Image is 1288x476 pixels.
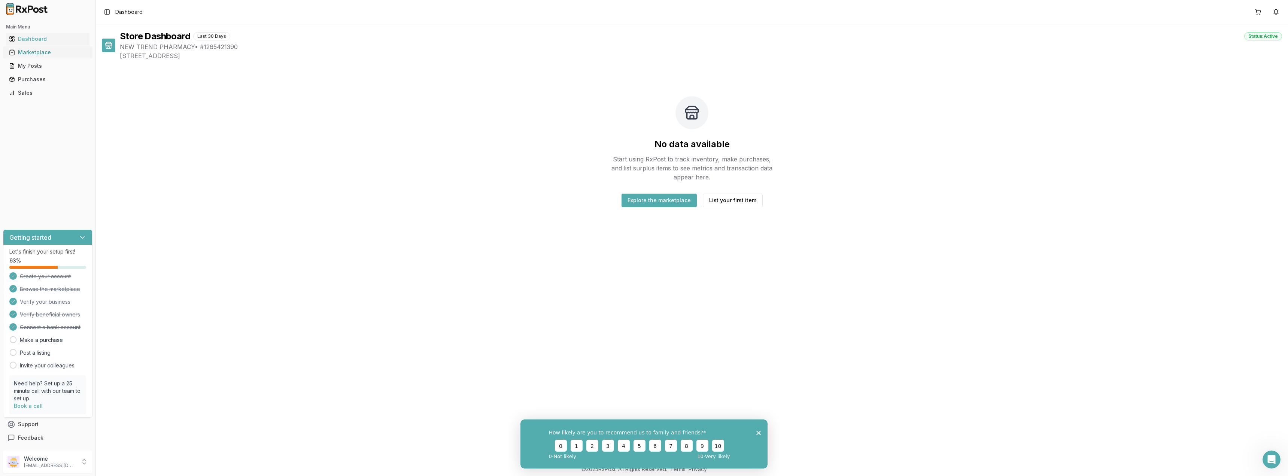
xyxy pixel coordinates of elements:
button: Explore the marketplace [622,194,697,207]
h3: Getting started [9,233,51,242]
span: Create your account [20,273,71,280]
div: Status: Active [1244,32,1282,40]
h2: Main Menu [6,24,89,30]
a: Marketplace [6,46,89,59]
a: Invite your colleagues [20,362,75,369]
a: Book a call [14,403,43,409]
span: NEW TREND PHARMACY • # 1265421390 [120,42,1282,51]
img: RxPost Logo [3,3,51,15]
button: Purchases [3,73,92,85]
span: Verify your business [20,298,70,306]
button: Support [3,418,92,431]
a: Terms [670,466,686,472]
div: Marketplace [9,49,86,56]
a: Dashboard [6,32,89,46]
p: Need help? Set up a 25 minute call with our team to set up. [14,380,82,402]
div: Dashboard [9,35,86,43]
div: Purchases [9,76,86,83]
button: Dashboard [3,33,92,45]
span: Browse the marketplace [20,285,80,293]
a: Privacy [689,466,707,472]
iframe: Survey from RxPost [520,419,768,469]
p: Start using RxPost to track inventory, make purchases, and list surplus items to see metrics and ... [608,155,776,182]
div: Last 30 Days [193,32,230,40]
iframe: Intercom live chat [1263,451,1281,469]
a: Post a listing [20,349,51,357]
span: 63 % [9,257,21,264]
a: Make a purchase [20,336,63,344]
a: My Posts [6,59,89,73]
p: Welcome [24,455,76,463]
div: My Posts [9,62,86,70]
h2: No data available [654,138,730,150]
button: Feedback [3,431,92,445]
button: My Posts [3,60,92,72]
button: Marketplace [3,46,92,58]
nav: breadcrumb [115,8,143,16]
button: Sales [3,87,92,99]
h1: Store Dashboard [120,30,190,42]
span: Connect a bank account [20,324,80,331]
img: User avatar [7,456,19,468]
div: Sales [9,89,86,97]
p: Let's finish your setup first! [9,248,86,255]
a: Sales [6,86,89,100]
button: List your first item [703,194,763,207]
span: [STREET_ADDRESS] [120,51,1282,60]
span: Feedback [18,434,43,442]
a: Purchases [6,73,89,86]
span: Verify beneficial owners [20,311,80,318]
p: [EMAIL_ADDRESS][DOMAIN_NAME] [24,463,76,469]
span: Dashboard [115,8,143,16]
